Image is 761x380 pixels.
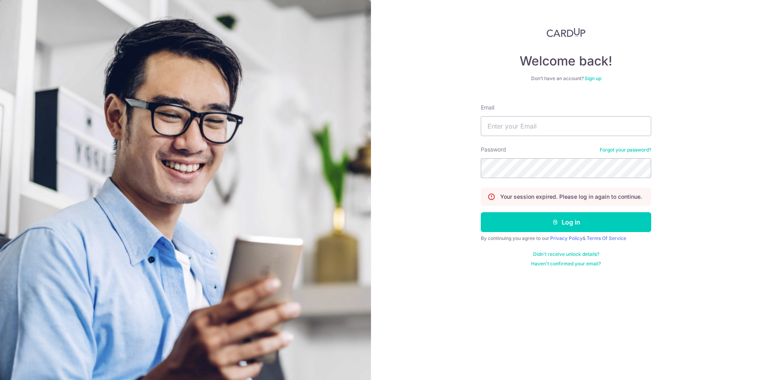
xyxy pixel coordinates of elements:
label: Email [481,104,494,111]
h4: Welcome back! [481,53,651,69]
img: CardUp Logo [547,28,585,37]
p: Your session expired. Please log in again to continue. [500,193,642,201]
label: Password [481,146,506,154]
input: Enter your Email [481,116,651,136]
a: Privacy Policy [550,235,583,241]
a: Sign up [585,75,601,81]
a: Haven't confirmed your email? [531,261,601,267]
button: Log in [481,212,651,232]
div: By continuing you agree to our & [481,235,651,242]
a: Didn't receive unlock details? [533,251,599,257]
div: Don’t have an account? [481,75,651,82]
a: Terms Of Service [587,235,626,241]
a: Forgot your password? [600,147,651,153]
